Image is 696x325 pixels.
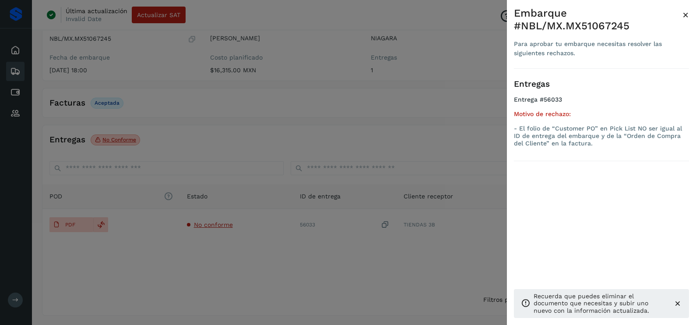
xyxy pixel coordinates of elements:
p: Recuerda que puedes eliminar el documento que necesitas y subir uno nuevo con la información actu... [534,293,666,314]
span: × [682,9,689,21]
h3: Entregas [514,79,689,89]
h5: Motivo de rechazo: [514,110,689,118]
button: Close [682,7,689,23]
div: Embarque #NBL/MX.MX51067245 [514,7,682,32]
div: Para aprobar tu embarque necesitas resolver las siguientes rechazos. [514,39,682,58]
p: - El folio de “Customer PO” en Pick List NO ser igual al ID de entrega del embarque y de la “Orde... [514,125,689,147]
h4: Entrega #56033 [514,96,689,110]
